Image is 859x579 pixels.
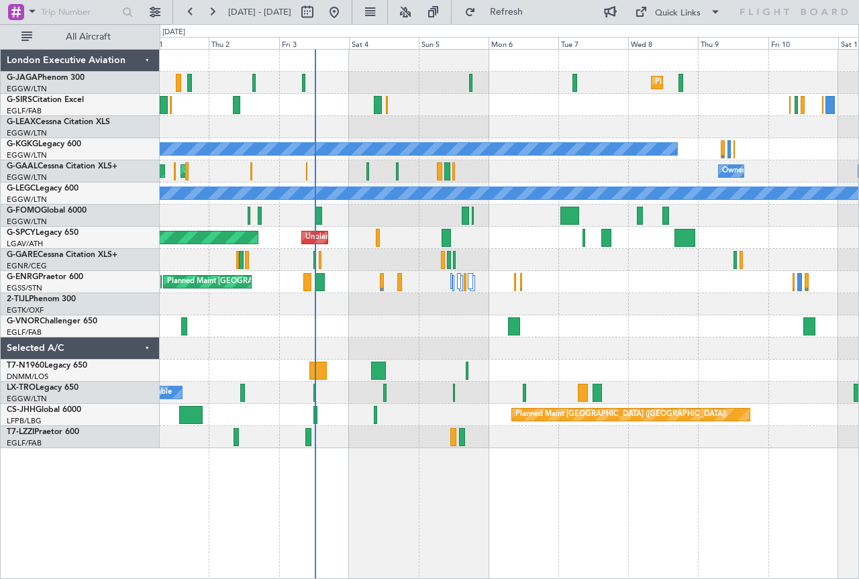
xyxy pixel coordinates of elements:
a: EGGW/LTN [7,394,47,404]
a: LX-TROLegacy 650 [7,384,79,392]
a: T7-LZZIPraetor 600 [7,428,79,436]
span: G-LEGC [7,185,36,193]
a: G-KGKGLegacy 600 [7,140,81,148]
div: Quick Links [655,7,701,20]
span: G-GARE [7,251,38,259]
span: 2-TIJL [7,295,29,303]
div: Tue 7 [558,37,628,49]
div: Unplanned Maint [GEOGRAPHIC_DATA] [305,227,443,248]
a: G-LEAXCessna Citation XLS [7,118,110,126]
a: LFPB/LBG [7,416,42,426]
div: Sun 5 [419,37,489,49]
a: G-LEGCLegacy 600 [7,185,79,193]
a: G-GAALCessna Citation XLS+ [7,162,117,170]
a: EGGW/LTN [7,195,47,205]
span: Refresh [478,7,535,17]
a: EGLF/FAB [7,106,42,116]
a: G-JAGAPhenom 300 [7,74,85,82]
a: LGAV/ATH [7,239,43,249]
span: T7-LZZI [7,428,34,436]
a: EGGW/LTN [7,84,47,94]
a: G-VNORChallenger 650 [7,317,97,325]
span: [DATE] - [DATE] [228,6,291,18]
div: Sat 4 [349,37,419,49]
div: Wed 1 [139,37,209,49]
span: G-SIRS [7,96,32,104]
a: EGSS/STN [7,283,42,293]
a: G-FOMOGlobal 6000 [7,207,87,215]
span: CS-JHH [7,406,36,414]
a: CS-JHHGlobal 6000 [7,406,81,414]
a: G-ENRGPraetor 600 [7,273,83,281]
a: EGGW/LTN [7,217,47,227]
a: DNMM/LOS [7,372,48,382]
span: G-KGKG [7,140,38,148]
a: T7-N1960Legacy 650 [7,362,87,370]
span: G-VNOR [7,317,40,325]
a: 2-TIJLPhenom 300 [7,295,76,303]
span: G-SPCY [7,229,36,237]
a: G-SIRSCitation Excel [7,96,84,104]
a: EGGW/LTN [7,172,47,182]
span: LX-TRO [7,384,36,392]
button: All Aircraft [15,26,146,48]
a: EGLF/FAB [7,438,42,448]
span: G-LEAX [7,118,36,126]
a: EGGW/LTN [7,128,47,138]
div: [DATE] [162,27,185,38]
div: Thu 2 [209,37,279,49]
a: EGGW/LTN [7,150,47,160]
div: Fri 10 [768,37,838,49]
input: Trip Number [41,2,118,22]
button: Quick Links [628,1,727,23]
div: Planned Maint [GEOGRAPHIC_DATA] ([GEOGRAPHIC_DATA]) [515,405,727,425]
span: T7-N1960 [7,362,44,370]
div: Planned Maint [GEOGRAPHIC_DATA] ([GEOGRAPHIC_DATA]) [167,272,378,292]
span: All Aircraft [35,32,142,42]
a: G-GARECessna Citation XLS+ [7,251,117,259]
div: Thu 9 [698,37,768,49]
a: G-SPCYLegacy 650 [7,229,79,237]
a: EGLF/FAB [7,327,42,337]
span: G-GAAL [7,162,38,170]
span: G-JAGA [7,74,38,82]
div: Fri 3 [279,37,349,49]
button: Refresh [458,1,539,23]
div: Owner [722,161,745,181]
span: G-ENRG [7,273,38,281]
a: EGNR/CEG [7,261,47,271]
a: EGTK/OXF [7,305,44,315]
div: Mon 6 [489,37,558,49]
div: Wed 8 [628,37,698,49]
span: G-FOMO [7,207,41,215]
